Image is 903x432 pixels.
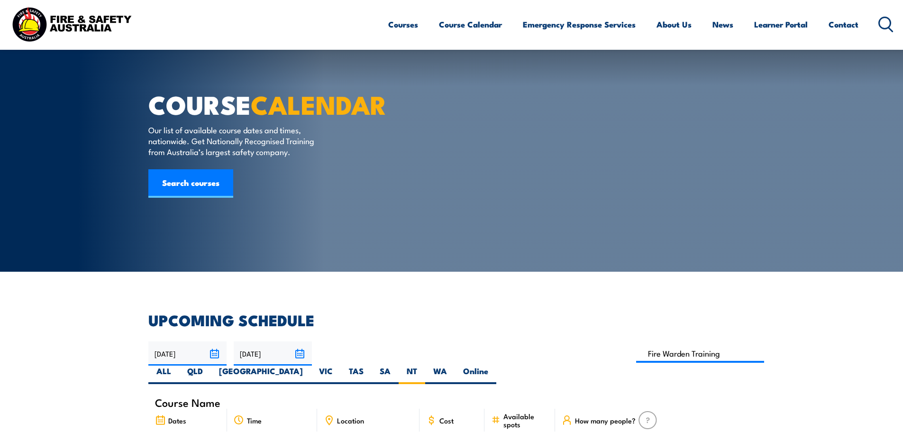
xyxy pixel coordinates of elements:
label: ALL [148,366,179,384]
span: Location [337,416,364,424]
a: Search courses [148,169,233,198]
label: SA [372,366,399,384]
a: About Us [657,12,692,37]
input: To date [234,341,312,366]
label: TAS [341,366,372,384]
label: VIC [311,366,341,384]
p: Our list of available course dates and times, nationwide. Get Nationally Recognised Training from... [148,124,321,157]
span: Course Name [155,398,220,406]
label: [GEOGRAPHIC_DATA] [211,366,311,384]
input: From date [148,341,227,366]
a: Course Calendar [439,12,502,37]
label: NT [399,366,425,384]
a: Courses [388,12,418,37]
label: QLD [179,366,211,384]
label: Online [455,366,496,384]
h1: COURSE [148,93,383,115]
a: Contact [829,12,858,37]
span: Dates [168,416,186,424]
a: Learner Portal [754,12,808,37]
a: Emergency Response Services [523,12,636,37]
span: Cost [439,416,454,424]
label: WA [425,366,455,384]
span: How many people? [575,416,636,424]
span: Available spots [503,412,548,428]
a: News [712,12,733,37]
span: Time [247,416,262,424]
input: Search Course [636,344,765,363]
strong: CALENDAR [251,84,387,123]
h2: UPCOMING SCHEDULE [148,313,755,326]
